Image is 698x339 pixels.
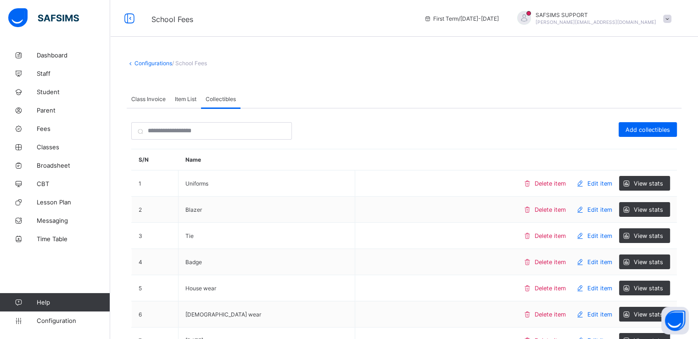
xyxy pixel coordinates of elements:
[535,180,566,187] span: Delete item
[172,60,207,67] span: / School Fees
[179,170,355,197] td: Uniforms
[132,197,179,223] td: 2
[536,11,656,18] span: SAFSIMS SUPPORT
[132,301,179,328] td: 6
[535,232,566,239] span: Delete item
[587,311,612,318] span: Edit item
[37,107,110,114] span: Parent
[634,259,663,266] span: View stats
[132,275,179,301] td: 5
[37,198,110,206] span: Lesson Plan
[625,126,670,133] span: Add collectibles
[37,88,110,96] span: Student
[536,19,656,25] span: [PERSON_NAME][EMAIL_ADDRESS][DOMAIN_NAME]
[587,232,612,239] span: Edit item
[587,259,612,266] span: Edit item
[132,149,179,170] th: S/N
[37,317,110,324] span: Configuration
[37,180,110,187] span: CBT
[37,162,110,169] span: Broadsheet
[8,8,79,28] img: safsims
[206,96,236,102] span: Collectibles
[634,180,663,187] span: View stats
[151,15,193,24] span: School Fees
[179,223,355,249] td: Tie
[37,125,110,132] span: Fees
[132,170,179,197] td: 1
[132,223,179,249] td: 3
[661,307,689,334] button: Open asap
[634,311,663,318] span: View stats
[535,285,566,292] span: Delete item
[179,275,355,301] td: House wear
[37,217,110,224] span: Messaging
[587,180,612,187] span: Edit item
[134,60,172,67] a: Configurations
[37,299,110,306] span: Help
[535,311,566,318] span: Delete item
[587,285,612,292] span: Edit item
[508,11,676,26] div: SAFSIMSSUPPORT
[535,259,566,266] span: Delete item
[634,285,663,292] span: View stats
[634,232,663,239] span: View stats
[37,235,110,243] span: Time Table
[179,197,355,223] td: Blazer
[37,143,110,151] span: Classes
[132,249,179,275] td: 4
[179,249,355,275] td: Badge
[634,206,663,213] span: View stats
[587,206,612,213] span: Edit item
[175,96,196,102] span: Item List
[131,96,166,102] span: Class Invoice
[179,149,355,170] th: Name
[535,206,566,213] span: Delete item
[424,15,499,22] span: session/term information
[37,70,110,77] span: Staff
[37,51,110,59] span: Dashboard
[179,301,355,328] td: [DEMOGRAPHIC_DATA] wear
